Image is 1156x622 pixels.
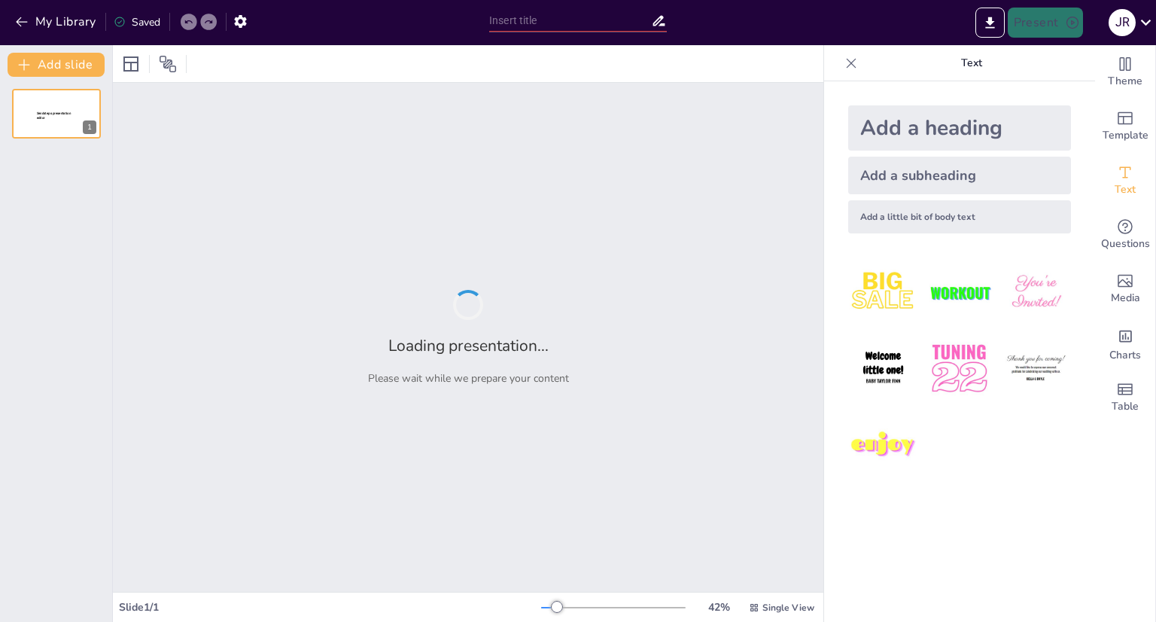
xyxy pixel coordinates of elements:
div: Layout [119,52,143,76]
img: 5.jpeg [924,334,994,404]
div: Add text boxes [1095,154,1155,208]
span: Template [1103,127,1148,144]
span: Position [159,55,177,73]
div: Add a table [1095,370,1155,425]
div: Get real-time input from your audience [1095,208,1155,262]
span: Text [1115,181,1136,198]
span: Media [1111,290,1140,306]
span: Single View [762,602,814,614]
button: J R [1109,8,1136,38]
button: My Library [11,10,102,34]
div: Add charts and graphs [1095,316,1155,370]
div: J R [1109,9,1136,36]
h2: Loading presentation... [388,335,549,356]
img: 3.jpeg [1001,258,1071,328]
img: 1.jpeg [848,258,918,328]
div: 42 % [701,600,737,614]
div: Add a subheading [848,157,1071,194]
img: 4.jpeg [848,334,918,404]
div: Slide 1 / 1 [119,600,541,614]
div: 1 [12,89,101,139]
div: Add images, graphics, shapes or video [1095,262,1155,316]
img: 7.jpeg [848,410,918,480]
p: Please wait while we prepare your content [368,371,569,386]
div: Change the overall theme [1095,45,1155,99]
div: Add a heading [848,105,1071,151]
div: Saved [114,15,160,29]
div: 1 [83,120,96,134]
button: Export to PowerPoint [975,8,1005,38]
p: Text [863,45,1080,81]
div: Add ready made slides [1095,99,1155,154]
button: Present [1008,8,1083,38]
div: Add a little bit of body text [848,200,1071,233]
span: Theme [1108,73,1142,90]
img: 6.jpeg [1001,334,1071,404]
span: Charts [1109,347,1141,364]
span: Sendsteps presentation editor [37,111,71,120]
button: Add slide [8,53,105,77]
img: 2.jpeg [924,258,994,328]
span: Table [1112,398,1139,415]
input: Insert title [489,10,651,32]
span: Questions [1101,236,1150,252]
